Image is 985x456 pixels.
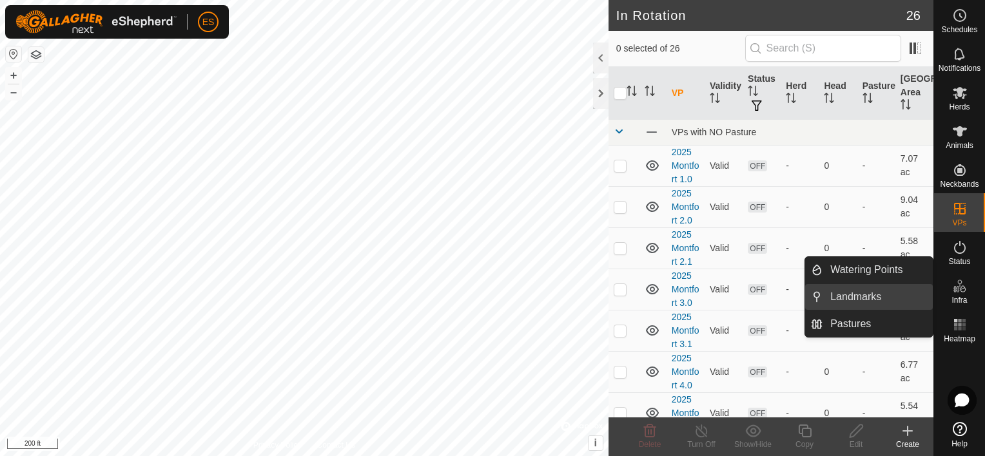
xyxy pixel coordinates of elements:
td: - [857,351,895,392]
p-sorticon: Activate to sort [786,95,796,105]
img: Gallagher Logo [15,10,177,33]
td: 0 [819,145,857,186]
div: - [786,406,814,420]
span: Landmarks [830,289,881,305]
h2: In Rotation [616,8,906,23]
td: 5.58 ac [895,227,933,269]
td: 5.54 ac [895,392,933,433]
span: ES [202,15,215,29]
span: Herds [949,103,970,111]
span: OFF [748,408,767,419]
span: OFF [748,202,767,213]
span: Infra [951,296,967,304]
div: - [786,324,814,337]
span: OFF [748,366,767,377]
td: - [857,186,895,227]
a: 2025 Montfort 4.1 [672,394,699,432]
td: Valid [705,145,743,186]
a: Landmarks [823,284,933,310]
div: Copy [779,439,830,450]
input: Search (S) [745,35,901,62]
li: Landmarks [805,284,933,310]
a: Help [934,417,985,453]
div: - [786,283,814,296]
p-sorticon: Activate to sort [824,95,834,105]
li: Watering Points [805,257,933,283]
span: i [594,437,597,448]
button: i [589,436,603,450]
td: 6.77 ac [895,351,933,392]
th: VP [667,67,705,120]
th: Herd [781,67,819,120]
th: [GEOGRAPHIC_DATA] Area [895,67,933,120]
td: Valid [705,310,743,351]
span: Heatmap [944,335,975,343]
td: Valid [705,227,743,269]
p-sorticon: Activate to sort [710,95,720,105]
td: - [857,227,895,269]
span: Notifications [939,64,980,72]
td: - [857,145,895,186]
span: Help [951,440,968,448]
th: Pasture [857,67,895,120]
span: OFF [748,325,767,336]
span: VPs [952,219,966,227]
span: Pastures [830,316,871,332]
td: 0 [819,351,857,392]
div: - [786,242,814,255]
td: 0 [819,392,857,433]
th: Validity [705,67,743,120]
td: 9.04 ac [895,186,933,227]
a: 2025 Montfort 2.1 [672,229,699,267]
a: 2025 Montfort 3.1 [672,312,699,349]
p-sorticon: Activate to sort [748,88,758,98]
th: Head [819,67,857,120]
a: Watering Points [823,257,933,283]
td: 7.07 ac [895,145,933,186]
td: 0 [819,227,857,269]
li: Pastures [805,311,933,337]
td: Valid [705,186,743,227]
a: Pastures [823,311,933,337]
a: 2025 Montfort 3.0 [672,271,699,308]
a: Contact Us [317,439,355,451]
div: VPs with NO Pasture [672,127,928,137]
td: - [857,392,895,433]
div: Edit [830,439,882,450]
span: Delete [639,440,661,449]
span: OFF [748,243,767,254]
td: Valid [705,351,743,392]
a: Privacy Policy [253,439,302,451]
span: Status [948,258,970,265]
div: Turn Off [676,439,727,450]
div: - [786,365,814,379]
span: Schedules [941,26,977,33]
p-sorticon: Activate to sort [901,101,911,111]
button: – [6,84,21,100]
span: Neckbands [940,180,979,188]
a: 2025 Montfort 2.0 [672,188,699,225]
button: + [6,68,21,83]
th: Status [743,67,781,120]
div: Show/Hide [727,439,779,450]
div: - [786,200,814,214]
a: 2025 Montfort 1.0 [672,147,699,184]
p-sorticon: Activate to sort [627,88,637,98]
span: 26 [906,6,921,25]
button: Reset Map [6,46,21,62]
td: Valid [705,392,743,433]
button: Map Layers [28,47,44,62]
p-sorticon: Activate to sort [645,88,655,98]
p-sorticon: Activate to sort [863,95,873,105]
span: 0 selected of 26 [616,42,745,55]
div: Create [882,439,933,450]
span: OFF [748,160,767,171]
td: Valid [705,269,743,310]
td: 0 [819,186,857,227]
a: 2025 Montfort 4.0 [672,353,699,390]
span: Watering Points [830,262,902,278]
span: Animals [946,142,973,149]
span: OFF [748,284,767,295]
div: - [786,159,814,173]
